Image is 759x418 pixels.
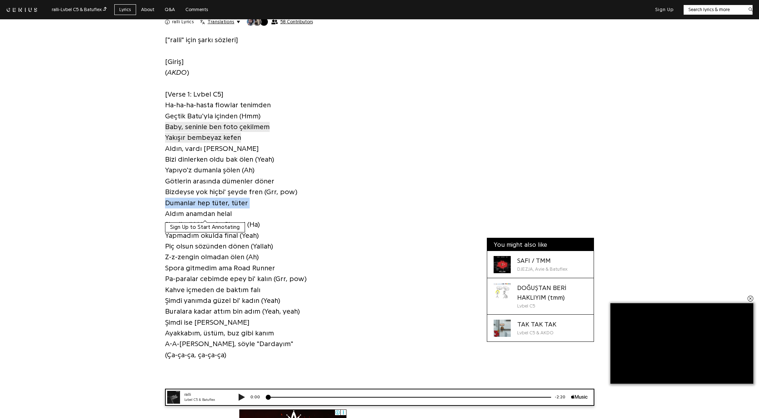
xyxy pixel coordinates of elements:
[684,6,744,13] input: Search lyrics & more
[487,238,594,251] div: You might also like
[208,19,234,25] span: Translations
[494,320,511,337] div: Cover art for TAK TAK TAK by Lvbel C5 & AKDO
[172,19,194,25] h2: ralli Lyrics
[165,122,270,143] span: Baby, seninle ben foto çekilmem Yakışır bembeyaz kefen
[487,278,594,315] a: Cover art for DOĞUŞTAN BERİ HAKLIYIM (tmm) by Lvbel C5DOĞUŞTAN BERİ HAKLIYIM (tmm)Lvbel C5
[517,266,568,273] div: DJEZJA, Avie & Batuflex
[200,19,240,25] button: Translations
[517,283,587,303] div: DOĞUŞTAN BERİ HAKLIYIM (tmm)
[165,222,245,232] button: Sign Up to Start Annotating
[494,256,511,273] div: Cover art for SAFI / TMM by DJEZJA, Avie & Batuflex
[180,4,213,15] a: Comments
[52,6,107,14] div: ralli - Lvbel C5 & Batuflex
[655,6,674,13] button: Sign Up
[487,315,594,341] a: Cover art for TAK TAK TAK by Lvbel C5 & AKDOTAK TAK TAKLvbel C5 & AKDO
[167,69,187,76] i: AKDO
[494,283,511,300] div: Cover art for DOĞUŞTAN BERİ HAKLIYIM (tmm) by Lvbel C5
[517,303,587,310] div: Lvbel C5
[165,121,270,143] a: Baby, seninle ben foto çekilmemYakışır bembeyaz kefen
[392,5,412,11] div: -2:20
[25,3,68,9] div: ralli
[517,256,568,266] div: SAFI / TMM
[160,4,180,15] a: Q&A
[246,18,313,26] button: 58 Contributors
[136,4,160,15] a: About
[487,17,594,231] iframe: Advertisement
[280,19,313,25] span: 58 Contributors
[517,320,556,329] div: TAK TAK TAK
[517,329,556,336] div: Lvbel C5 & AKDO
[487,251,594,278] a: Cover art for SAFI / TMM by DJEZJA, Avie & BatuflexSAFI / TMMDJEZJA, Avie & Batuflex
[114,4,136,15] a: Lyrics
[8,2,21,15] img: 72x72bb.jpg
[25,9,68,14] div: Lvbel C5 & Batuflex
